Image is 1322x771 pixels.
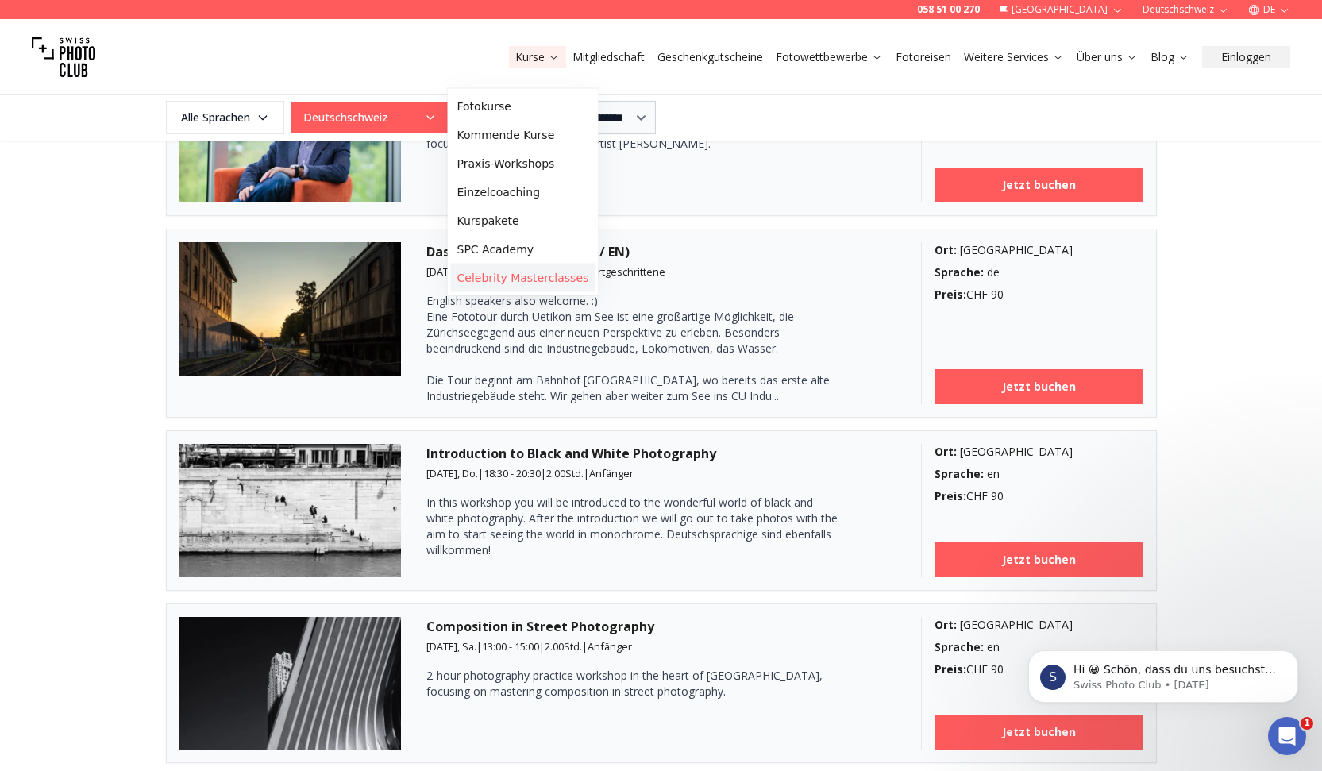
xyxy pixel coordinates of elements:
[935,264,1143,280] div: de
[1002,177,1076,193] b: Jetzt buchen
[291,102,449,133] button: Deutschschweiz
[451,92,595,121] a: Fotokurse
[179,617,402,750] img: Composition in Street Photography
[964,49,1064,65] a: Weitere Services
[451,264,595,292] a: Celebrity Masterclasses
[935,661,1143,677] div: CHF
[426,293,839,403] span: Die Tour beginnt am Bahnhof [GEOGRAPHIC_DATA], wo bereits das erste alte Industriegebäude steht. ...
[426,639,632,653] small: | | |
[935,639,1143,655] div: en
[426,309,839,357] p: Eine Fototour durch Uetikon am See ist eine großartige Möglichkeit, die Zürichseegegend aus einer...
[451,206,595,235] a: Kurspakete
[426,617,896,636] h3: Composition in Street Photography
[935,287,966,302] b: Preis :
[935,715,1143,750] a: Jetzt buchen
[572,49,645,65] a: Mitgliedschaft
[166,101,284,134] button: Alle Sprachen
[168,103,282,132] span: Alle Sprachen
[1144,46,1196,68] button: Blog
[991,287,1004,302] span: 90
[1070,46,1144,68] button: Über uns
[1002,379,1076,395] b: Jetzt buchen
[935,242,1143,258] div: [GEOGRAPHIC_DATA]
[426,466,634,480] small: | | |
[451,178,595,206] a: Einzelcoaching
[935,444,957,459] b: Ort :
[991,488,1004,503] span: 90
[179,444,402,577] img: Introduction to Black and White Photography
[991,661,1004,677] span: 90
[935,542,1143,577] a: Jetzt buchen
[426,668,839,700] p: 2-hour photography practice workshop in the heart of [GEOGRAPHIC_DATA], focusing on mastering com...
[1301,717,1313,730] span: 1
[935,661,966,677] b: Preis :
[566,46,651,68] button: Mitgliedschaft
[482,639,539,653] span: 13:00 - 15:00
[935,488,966,503] b: Preis :
[935,466,984,481] b: Sprache :
[179,242,402,376] img: Das alte Industrieareal (DE / EN)
[917,3,980,16] a: 058 51 00 270
[587,264,665,279] span: Fortgeschrittene
[589,466,634,480] span: Anfänger
[958,46,1070,68] button: Weitere Services
[935,488,1143,504] div: CHF
[935,444,1143,460] div: [GEOGRAPHIC_DATA]
[509,46,566,68] button: Kurse
[426,444,896,463] h3: Introduction to Black and White Photography
[426,264,476,279] span: [DATE], Mi.
[935,287,1143,303] div: CHF
[935,264,984,279] b: Sprache :
[426,466,478,480] span: [DATE], Do.
[651,46,769,68] button: Geschenkgutscheine
[426,293,839,309] p: English speakers also welcome. :)
[588,639,632,653] span: Anfänger
[1077,49,1138,65] a: Über uns
[657,49,763,65] a: Geschenkgutscheine
[935,242,957,257] b: Ort :
[1002,552,1076,568] b: Jetzt buchen
[935,168,1143,202] a: Jetzt buchen
[484,466,541,480] span: 18:30 - 20:30
[769,46,889,68] button: Fotowettbewerbe
[451,121,595,149] a: Kommende Kurse
[1002,724,1076,740] b: Jetzt buchen
[1268,717,1306,755] iframe: Intercom live chat
[545,639,582,653] span: 2.00 Std.
[451,149,595,178] a: Praxis-Workshops
[426,242,896,261] h3: Das alte Industrieareal (DE / EN)
[776,49,883,65] a: Fotowettbewerbe
[889,46,958,68] button: Fotoreisen
[546,466,584,480] span: 2.00 Std.
[935,617,957,632] b: Ort :
[426,639,476,653] span: [DATE], Sa.
[1202,46,1290,68] button: Einloggen
[515,49,560,65] a: Kurse
[1150,49,1189,65] a: Blog
[426,264,665,279] small: | | |
[32,25,95,89] img: Swiss photo club
[426,495,839,558] p: In this workshop you will be introduced to the wonderful world of black and white photography. Af...
[896,49,951,65] a: Fotoreisen
[935,466,1143,482] div: en
[935,639,984,654] b: Sprache :
[935,617,1143,633] div: [GEOGRAPHIC_DATA]
[935,369,1143,404] a: Jetzt buchen
[451,235,595,264] a: SPC Academy
[1004,617,1322,728] iframe: Intercom notifications message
